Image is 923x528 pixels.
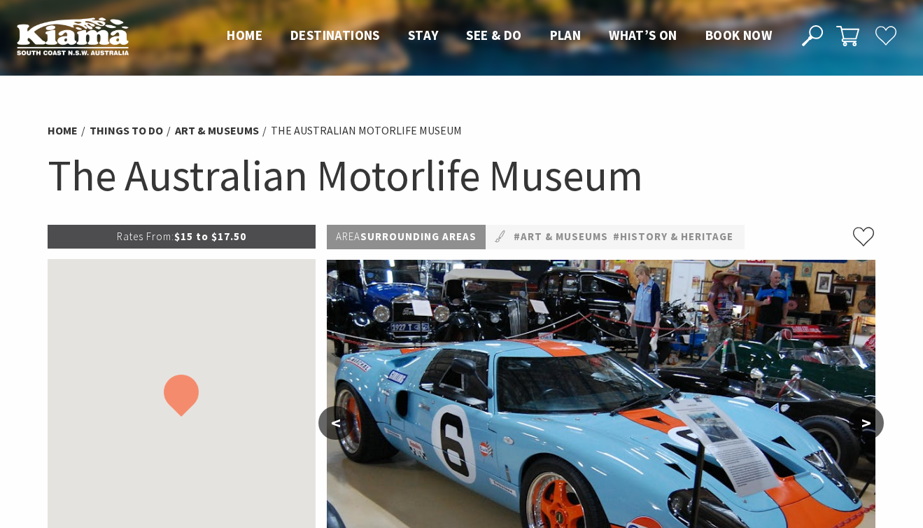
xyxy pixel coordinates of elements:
[336,230,360,243] span: Area
[227,27,262,43] span: Home
[17,17,129,55] img: Kiama Logo
[48,147,876,204] h1: The Australian Motorlife Museum
[609,27,677,43] span: What’s On
[213,25,786,48] nav: Main Menu
[613,228,733,246] a: #History & Heritage
[466,27,521,43] span: See & Do
[550,27,582,43] span: Plan
[48,123,78,138] a: Home
[705,27,772,43] span: Book now
[175,123,259,138] a: Art & Museums
[290,27,380,43] span: Destinations
[408,27,439,43] span: Stay
[117,230,174,243] span: Rates From:
[327,225,486,249] p: Surrounding Areas
[48,225,316,249] p: $15 to $17.50
[90,123,163,138] a: Things To Do
[318,406,353,440] button: <
[849,406,884,440] button: >
[271,122,462,140] li: The Australian Motorlife Museum
[514,228,608,246] a: #Art & Museums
